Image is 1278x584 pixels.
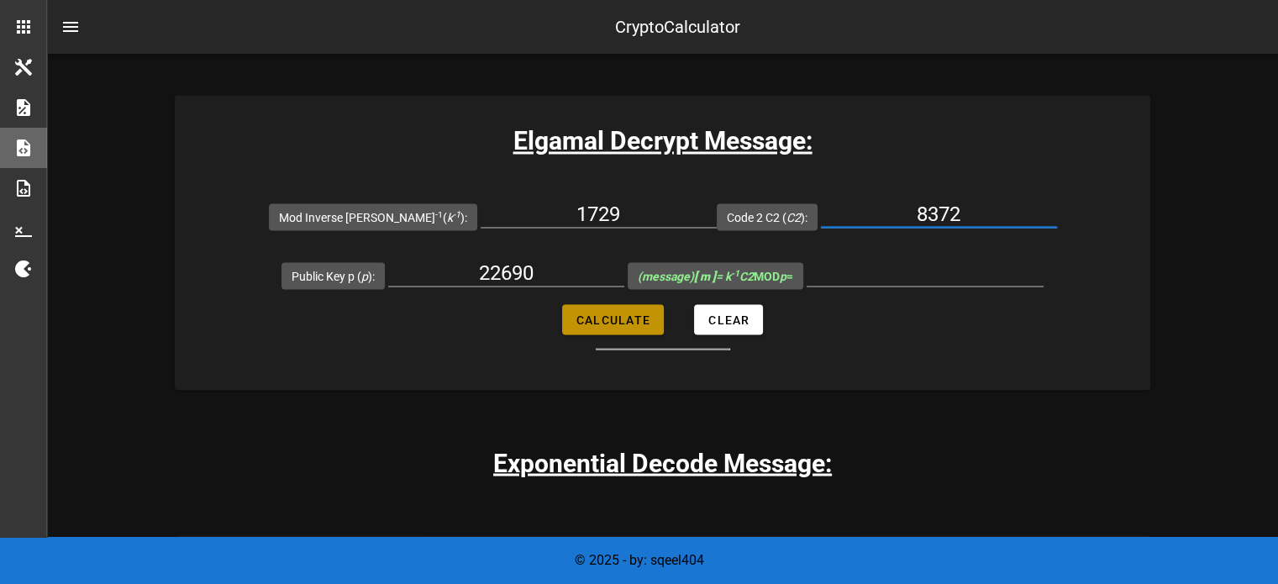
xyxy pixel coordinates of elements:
[175,122,1150,160] h3: Elgamal Decrypt Message:
[361,269,368,282] i: p
[447,210,460,224] i: k
[638,269,754,282] i: (message) = k C2
[576,313,650,326] span: Calculate
[727,208,807,225] label: Code 2 C2 ( ):
[615,14,740,39] div: CryptoCalculator
[562,304,664,334] button: Calculate
[786,210,801,224] i: C2
[694,269,716,282] b: [ m ]
[50,7,91,47] button: nav-menu-toggle
[638,269,793,282] span: MOD =
[694,304,763,334] button: Clear
[780,269,786,282] i: p
[707,313,749,326] span: Clear
[292,267,375,284] label: Public Key p ( ):
[493,444,832,481] h3: Exponential Decode Message:
[731,267,739,278] sup: -1
[453,208,460,219] sup: -1
[575,552,704,568] span: © 2025 - by: sqeel404
[279,208,467,225] label: Mod Inverse [PERSON_NAME] ( ):
[435,208,443,219] sup: -1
